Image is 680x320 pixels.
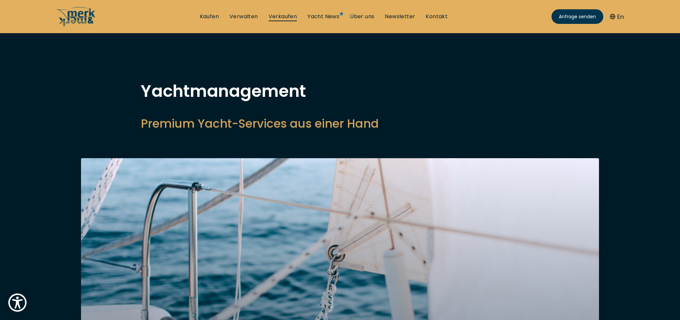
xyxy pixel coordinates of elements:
[141,115,539,132] h2: Premium Yacht-Services aus einer Hand
[426,13,448,20] a: Kontakt
[610,12,624,21] button: En
[269,13,297,20] a: Verkaufen
[307,13,339,20] a: Yacht News
[229,13,258,20] a: Verwalten
[552,9,603,24] a: Anfrage senden
[7,292,28,313] button: Show Accessibility Preferences
[141,83,539,99] h1: Yachtmanagement
[559,13,596,20] span: Anfrage senden
[350,13,374,20] a: Über uns
[385,13,415,20] a: Newsletter
[200,13,219,20] a: Kaufen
